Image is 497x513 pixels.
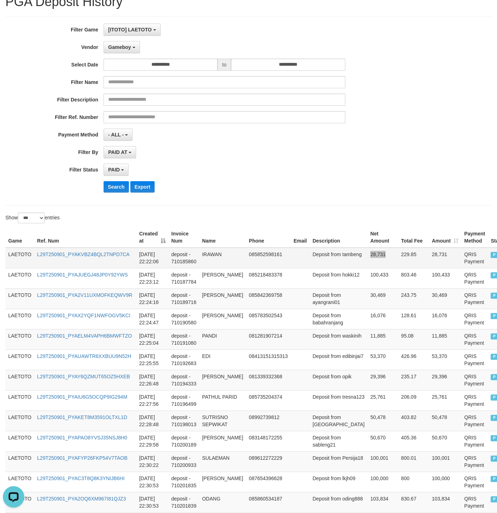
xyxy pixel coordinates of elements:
[429,288,461,308] td: 30,469
[3,3,24,24] button: Open LiveChat chat widget
[5,227,34,247] th: Game
[429,247,461,268] td: 28,731
[246,288,291,308] td: 085842369758
[246,430,291,451] td: 083148172255
[461,308,488,329] td: QRIS Payment
[461,410,488,430] td: QRIS Payment
[310,390,367,410] td: Deposit from tresna123
[367,492,398,512] td: 103,834
[398,471,429,492] td: 800
[130,181,155,192] button: Export
[199,492,246,512] td: ODANG
[461,430,488,451] td: QRIS Payment
[461,471,488,492] td: QRIS Payment
[37,353,131,359] a: L29T250901_PYAUAWTR6XXBUU9N52H
[217,58,231,70] span: to
[398,288,429,308] td: 243.75
[398,329,429,349] td: 95.08
[246,369,291,390] td: 081339332368
[310,430,367,451] td: Deposit from sableng21
[398,369,429,390] td: 235.17
[169,288,199,308] td: deposit - 710189716
[461,247,488,268] td: QRIS Payment
[136,430,169,451] td: [DATE] 22:29:58
[310,451,367,471] td: Deposit from Persija18
[246,471,291,492] td: 087654396628
[34,227,136,247] th: Ref. Num
[199,268,246,288] td: [PERSON_NAME]
[37,312,130,318] a: L29T250901_PYAX2YQF1NWFOGV5KCI
[398,390,429,410] td: 206.09
[246,247,291,268] td: 085852598161
[461,288,488,308] td: QRIS Payment
[37,455,127,460] a: L29T250901_PYAFYP26FKP54V7TAOB
[136,308,169,329] td: [DATE] 22:24:47
[5,369,34,390] td: LAETOTO
[461,227,488,247] th: Payment Method
[429,349,461,369] td: 53,370
[429,390,461,410] td: 25,761
[5,451,34,471] td: LAETOTO
[199,410,246,430] td: SUTRISNO SEPWIKAT
[461,369,488,390] td: QRIS Payment
[169,430,199,451] td: deposit - 710200189
[104,128,132,140] button: - ALL -
[398,349,429,369] td: 426.96
[169,227,199,247] th: Invoice Num
[169,471,199,492] td: deposit - 710201835
[5,247,34,268] td: LAETOTO
[367,369,398,390] td: 29,396
[18,212,45,223] select: Showentries
[136,268,169,288] td: [DATE] 22:23:12
[461,349,488,369] td: QRIS Payment
[310,349,367,369] td: Deposit from edibinjai7
[398,492,429,512] td: 830.67
[169,308,199,329] td: deposit - 710190580
[429,329,461,349] td: 11,885
[104,146,136,158] button: PAID AT
[461,329,488,349] td: QRIS Payment
[199,349,246,369] td: EDI
[246,349,291,369] td: 08413151315313
[310,227,367,247] th: Description
[461,492,488,512] td: QRIS Payment
[398,227,429,247] th: Total Fee
[398,451,429,471] td: 800.01
[5,430,34,451] td: LAETOTO
[5,349,34,369] td: LAETOTO
[429,492,461,512] td: 103,834
[136,492,169,512] td: [DATE] 22:30:53
[310,329,367,349] td: Deposit from waskinih
[169,451,199,471] td: deposit - 710200933
[367,329,398,349] td: 11,885
[367,247,398,268] td: 28,731
[461,451,488,471] td: QRIS Payment
[136,471,169,492] td: [DATE] 22:30:53
[37,495,126,501] a: L29T250901_PYA2OQ6XM967I81QJZ3
[37,414,127,420] a: L29T250901_PYAKET8M3591OLTXL1D
[367,390,398,410] td: 25,761
[169,329,199,349] td: deposit - 710191080
[108,166,120,172] span: PAID
[108,44,131,50] span: Gameboy
[199,430,246,451] td: [PERSON_NAME]
[169,247,199,268] td: deposit - 710185860
[5,410,34,430] td: LAETOTO
[310,369,367,390] td: Deposit from opik
[246,227,291,247] th: Phone
[398,430,429,451] td: 405.36
[136,227,169,247] th: Created at: activate to sort column descending
[367,308,398,329] td: 16,076
[104,181,129,192] button: Search
[136,390,169,410] td: [DATE] 22:27:56
[367,471,398,492] td: 100,000
[199,329,246,349] td: PANDI
[367,410,398,430] td: 50,478
[461,268,488,288] td: QRIS Payment
[199,451,246,471] td: SULAEMAN
[310,247,367,268] td: Deposit from tambeng
[429,227,461,247] th: Amount: activate to sort column ascending
[310,410,367,430] td: Deposit from [GEOGRAPHIC_DATA]
[104,163,129,175] button: PAID
[199,247,246,268] td: IRAWAN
